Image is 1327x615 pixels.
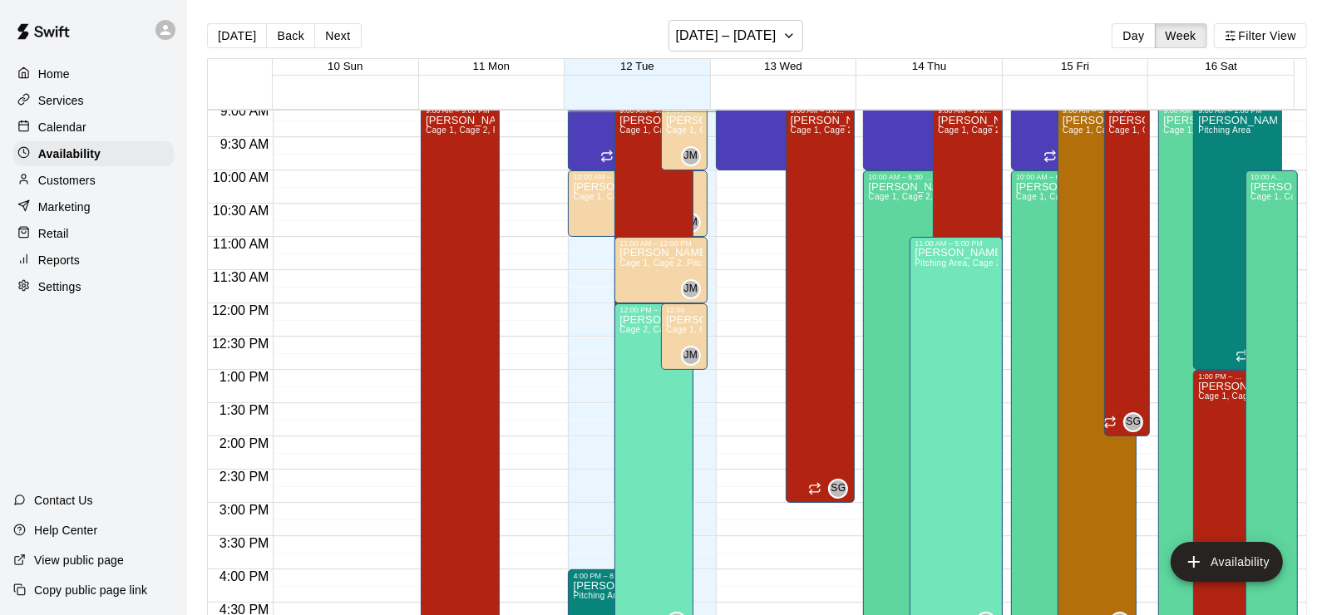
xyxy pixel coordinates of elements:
[681,146,701,166] div: Jayde McGahan
[1016,192,1136,201] span: Cage 1, Cage 2, Pitching Area
[34,522,97,539] p: Help Center
[668,20,804,52] button: [DATE] – [DATE]
[13,141,174,166] a: Availability
[573,173,703,181] div: 10:00 AM – 11:00 AM
[1016,173,1085,181] div: 10:00 AM – 6:30 PM
[573,572,642,580] div: 4:00 PM – 8:00 PM
[13,274,174,299] a: Settings
[38,119,86,135] p: Calendar
[209,237,274,251] span: 11:00 AM
[915,239,998,248] div: 11:00 AM – 5:00 PM
[619,106,688,115] div: 9:00 AM – 3:00 PM
[207,23,267,48] button: [DATE]
[573,192,693,201] span: Cage 1, Cage 2, Pitching Area
[1043,150,1057,163] span: Recurring availability
[600,150,614,163] span: Recurring availability
[34,492,93,509] p: Contact Us
[614,104,693,503] div: 9:00 AM – 3:00 PM: Available
[573,591,625,600] span: Pitching Area
[1251,173,1293,181] div: 10:00 AM – 6:30 PM
[1063,125,1182,135] span: Cage 1, Cage 2, Pitching Area
[215,569,274,583] span: 4:00 PM
[215,436,274,450] span: 2:00 PM
[426,106,495,115] div: 9:00 AM – 9:00 PM
[13,168,174,193] a: Customers
[938,125,1058,135] span: Cage 1, Cage 2, Pitching Area
[38,145,101,162] p: Availability
[34,552,124,568] p: View public page
[1236,349,1249,362] span: Recurring availability
[208,303,273,317] span: 12:00 PM
[38,278,81,295] p: Settings
[208,337,273,351] span: 12:30 PM
[661,303,708,370] div: 12:00 PM – 1:00 PM: Available
[620,60,654,72] button: 12 Tue
[38,92,84,109] p: Services
[808,482,821,495] span: Recurring availability
[1123,412,1143,432] div: Sienna Gale
[868,173,937,181] div: 10:00 AM – 6:30 PM
[568,170,708,237] div: 10:00 AM – 11:00 AM: Available
[1198,391,1318,401] span: Cage 1, Cage 2, Pitching Area
[38,225,69,242] p: Retail
[38,66,70,82] p: Home
[38,199,91,215] p: Marketing
[619,125,739,135] span: Cage 1, Cage 2, Pitching Area
[1163,106,1212,115] div: 9:00 AM – 10:30 PM
[13,194,174,219] a: Marketing
[473,60,510,72] button: 11 Mon
[1126,414,1141,430] span: SG
[681,279,701,299] div: Jayde McGahan
[328,60,363,72] button: 10 Sun
[1193,104,1282,370] div: 9:00 AM – 1:00 PM: Available
[764,60,802,72] button: 13 Wed
[1214,23,1307,48] button: Filter View
[13,248,174,273] div: Reports
[1198,106,1277,115] div: 9:00 AM – 1:00 PM
[1063,106,1132,115] div: 9:00 AM – 5:00 PM
[1155,23,1207,48] button: Week
[619,306,688,314] div: 12:00 PM – 5:00 PM
[209,270,274,284] span: 11:30 AM
[13,221,174,246] a: Retail
[831,480,846,497] span: SG
[666,325,786,334] span: Cage 1, Cage 2, Pitching Area
[1205,60,1237,72] button: 16 Sat
[661,104,708,170] div: 9:00 AM – 10:00 AM: Available
[215,470,274,484] span: 2:30 PM
[938,106,998,115] div: 9:00 AM – 9:00 PM
[666,106,703,115] div: 9:00 AM – 10:00 AM
[1109,125,1229,135] span: Cage 1, Cage 2, Pitching Area
[13,88,174,113] div: Services
[1112,23,1155,48] button: Day
[915,258,1034,268] span: Pitching Area, Cage 2, Cage 1
[666,125,786,135] span: Cage 1, Cage 2, Pitching Area
[666,306,703,314] div: 12:00 PM – 1:00 PM
[13,115,174,140] div: Calendar
[868,192,988,201] span: Cage 1, Cage 2, Pitching Area
[216,104,274,118] span: 9:00 AM
[912,60,946,72] button: 14 Thu
[215,403,274,417] span: 1:30 PM
[34,582,147,598] p: Copy public page link
[619,258,739,268] span: Cage 1, Cage 2, Pitching Area
[791,125,910,135] span: Cage 1, Cage 2, Pitching Area
[1198,372,1247,381] div: 1:00 PM – 9:00 PM
[266,23,315,48] button: Back
[1109,106,1146,115] div: 9:00 AM – 2:00 PM
[681,346,701,366] div: Jayde McGahan
[684,281,698,298] span: JM
[614,237,708,303] div: 11:00 AM – 12:00 PM: Available
[38,252,80,268] p: Reports
[209,204,274,218] span: 10:30 AM
[684,148,698,165] span: JM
